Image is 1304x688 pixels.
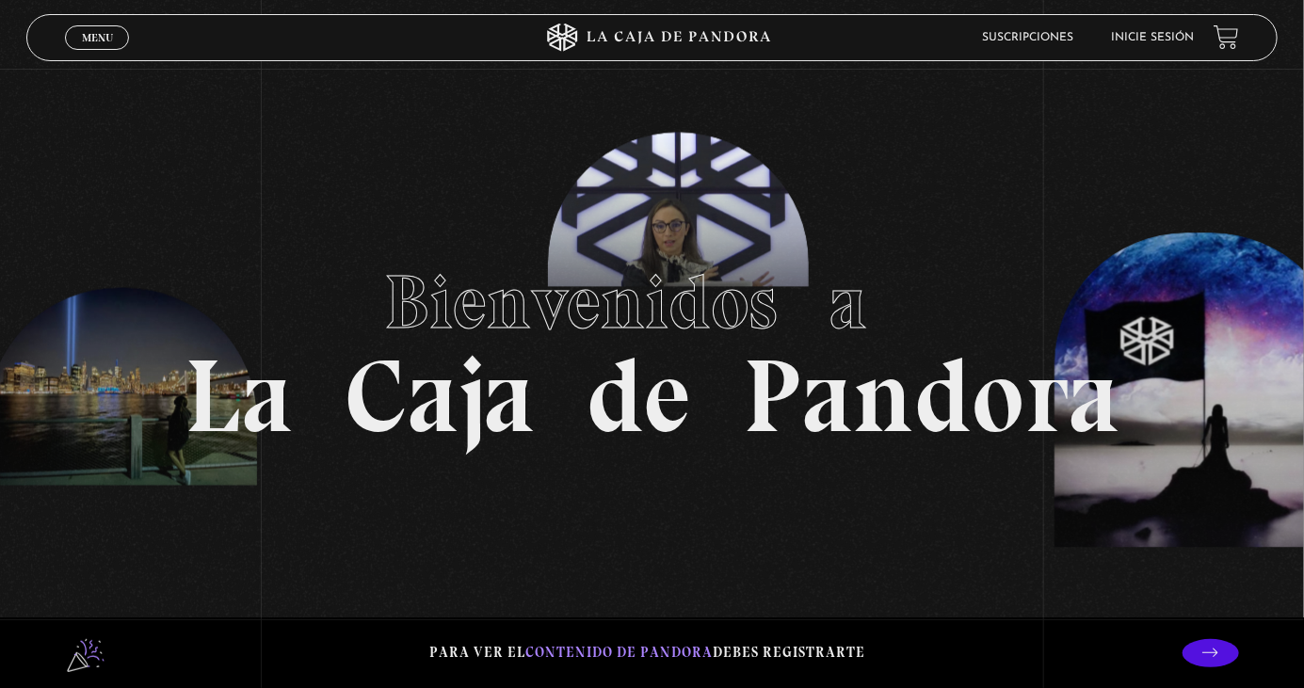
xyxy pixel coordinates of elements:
span: contenido de Pandora [525,644,713,661]
span: Cerrar [75,47,120,60]
a: View your shopping cart [1214,24,1239,50]
p: Para ver el debes registrarte [429,640,865,665]
span: Bienvenidos a [385,257,920,347]
a: Suscripciones [983,32,1074,43]
h1: La Caja de Pandora [185,241,1119,448]
span: Menu [82,32,113,43]
a: Inicie sesión [1112,32,1195,43]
